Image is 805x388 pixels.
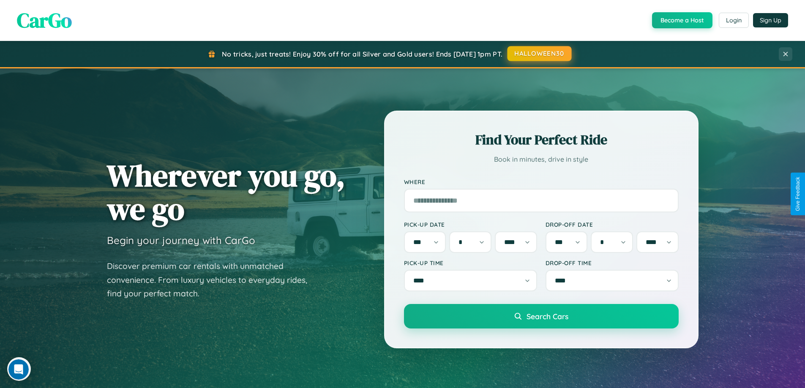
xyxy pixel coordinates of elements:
[795,177,801,211] div: Give Feedback
[8,359,29,380] iframe: Intercom live chat
[527,312,568,321] span: Search Cars
[404,304,679,328] button: Search Cars
[404,178,679,185] label: Where
[107,259,318,301] p: Discover premium car rentals with unmatched convenience. From luxury vehicles to everyday rides, ...
[107,159,345,225] h1: Wherever you go, we go
[7,357,31,381] iframe: Intercom live chat discovery launcher
[404,259,537,266] label: Pick-up Time
[508,46,572,61] button: HALLOWEEN30
[652,12,712,28] button: Become a Host
[546,221,679,228] label: Drop-off Date
[753,13,788,27] button: Sign Up
[404,153,679,166] p: Book in minutes, drive in style
[546,259,679,266] label: Drop-off Time
[107,234,255,247] h3: Begin your journey with CarGo
[404,130,679,149] h2: Find Your Perfect Ride
[404,221,537,228] label: Pick-up Date
[719,13,749,28] button: Login
[222,50,502,58] span: No tricks, just treats! Enjoy 30% off for all Silver and Gold users! Ends [DATE] 1pm PT.
[17,6,72,34] span: CarGo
